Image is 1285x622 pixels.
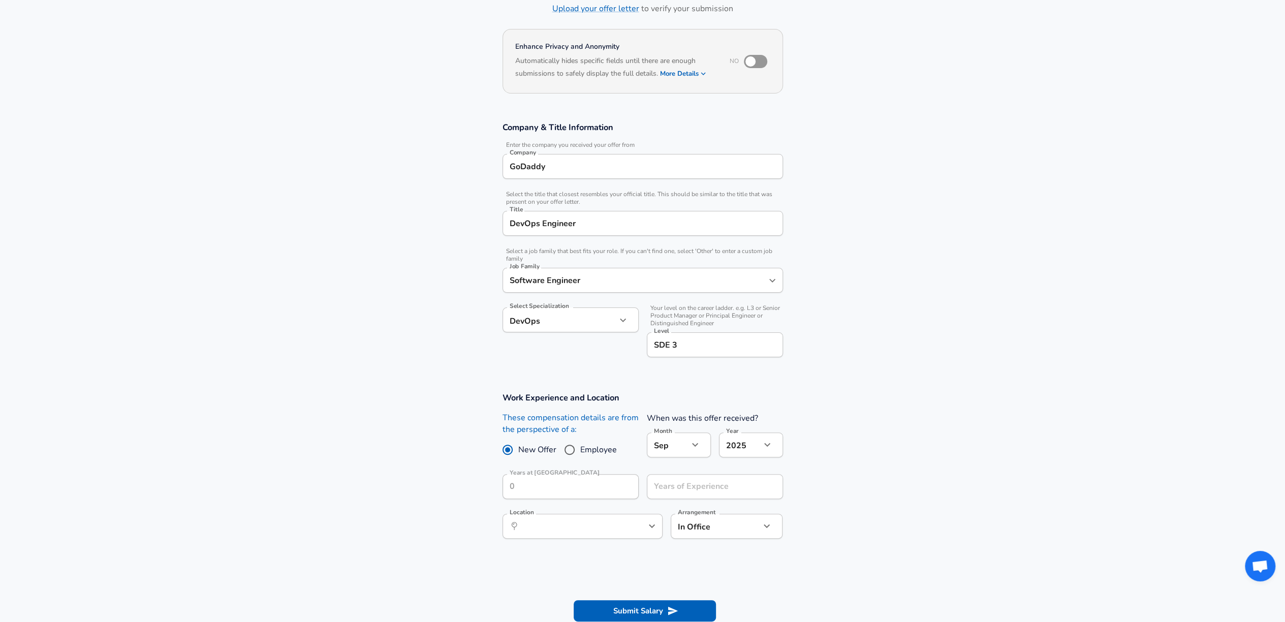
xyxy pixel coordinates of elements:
button: More Details [660,67,707,81]
label: Company [510,149,536,155]
label: When was this offer received? [647,413,758,424]
span: New Offer [518,444,556,456]
span: Select a job family that best fits your role. If you can't find one, select 'Other' to enter a cu... [503,247,783,263]
input: Software Engineer [507,215,778,231]
input: Google [507,159,778,174]
span: Enter the company you received your offer from [503,141,783,149]
span: Select the title that closest resembles your official title. This should be similar to the title ... [503,191,783,206]
span: Your level on the career ladder. e.g. L3 or Senior Product Manager or Principal Engineer or Disti... [647,304,783,327]
label: Arrangement [678,509,715,515]
label: Location [510,509,534,515]
h3: Work Experience and Location [503,392,783,403]
label: Month [654,428,672,434]
label: Select Specialization [510,303,569,309]
input: 7 [647,474,761,499]
h6: to verify your submission [503,2,783,16]
input: L3 [651,337,778,353]
h3: Company & Title Information [503,121,783,133]
h6: Automatically hides specific fields until there are enough submissions to safely display the full... [515,55,716,81]
label: Job Family [510,263,540,269]
label: Level [654,328,669,334]
span: No [730,57,739,65]
div: In Office [671,514,745,539]
button: Submit Salary [574,600,716,621]
input: 0 [503,474,616,499]
div: DevOps [503,307,616,332]
button: Open [645,519,659,533]
a: Upload your offer letter [552,3,639,14]
div: 2025 [719,432,761,457]
div: Sep [647,432,688,457]
label: These compensation details are from the perspective of a: [503,412,639,436]
span: Employee [580,444,617,456]
label: Title [510,206,523,212]
input: Software Engineer [507,272,763,288]
label: Year [726,428,739,434]
label: Years at [GEOGRAPHIC_DATA] [510,470,600,476]
h4: Enhance Privacy and Anonymity [515,42,716,52]
button: Open [765,273,779,288]
div: Открытый чат [1245,551,1275,581]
